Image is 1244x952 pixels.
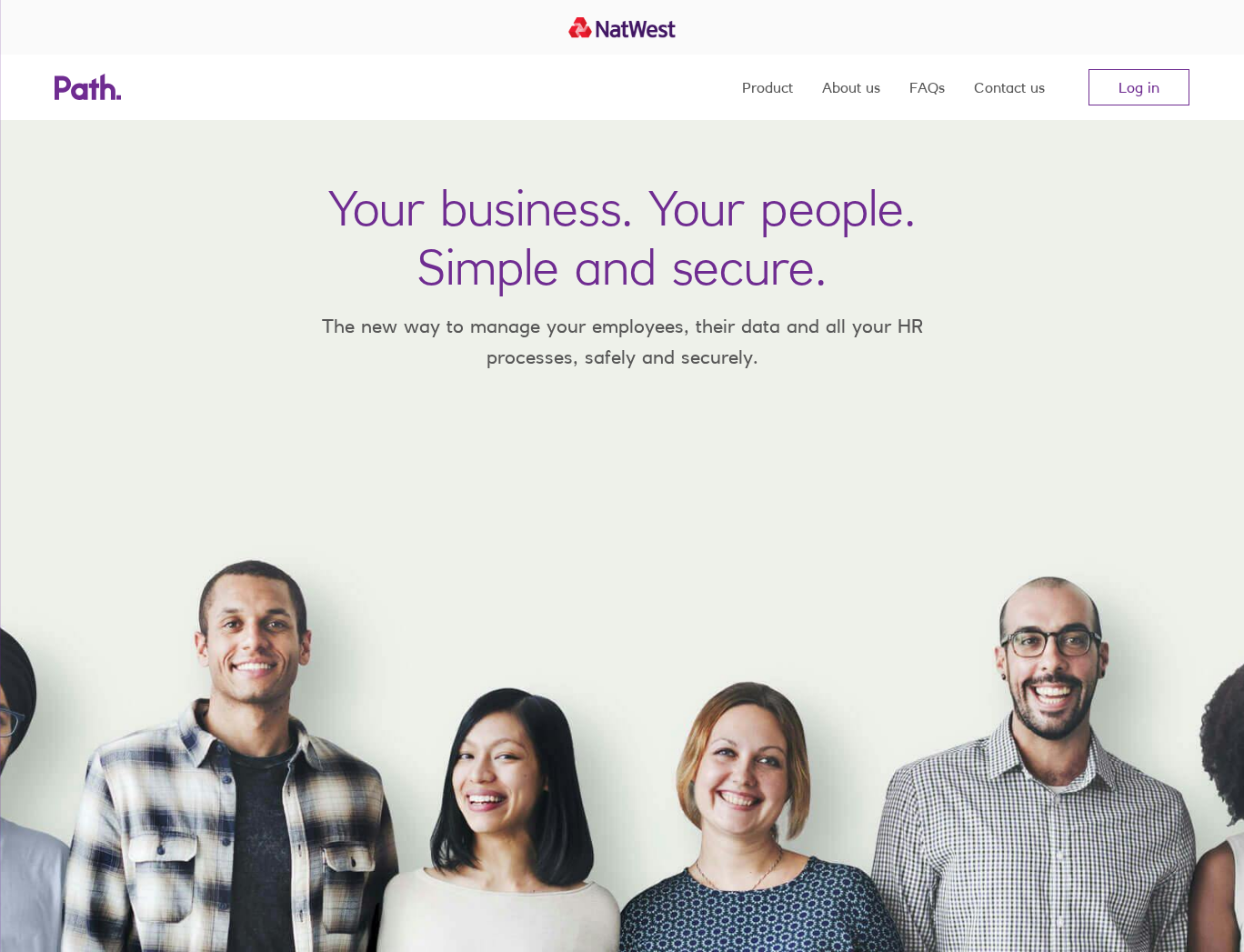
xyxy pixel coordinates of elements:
[742,55,793,120] a: Product
[1088,69,1189,105] a: Log in
[822,55,880,120] a: About us
[328,178,916,296] h1: Your business. Your people. Simple and secure.
[974,55,1045,120] a: Contact us
[909,55,945,120] a: FAQs
[295,311,949,372] p: The new way to manage your employees, their data and all your HR processes, safely and securely.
